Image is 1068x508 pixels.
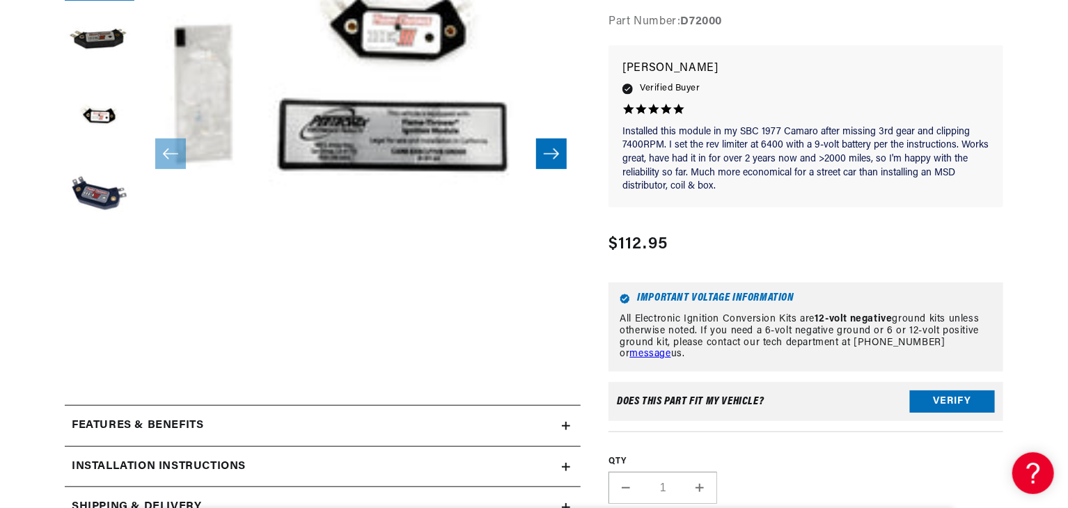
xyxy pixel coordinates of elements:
[640,81,700,96] span: Verified Buyer
[65,161,134,230] button: Load image 4 in gallery view
[617,396,764,407] div: Does This part fit My vehicle?
[620,294,992,304] h6: Important Voltage Information
[65,84,134,154] button: Load image 3 in gallery view
[155,138,186,169] button: Slide left
[536,138,567,169] button: Slide right
[620,314,992,360] p: All Electronic Ignition Conversion Kits are ground kits unless otherwise noted. If you need a 6-v...
[608,232,668,257] span: $112.95
[72,417,203,435] h2: Features & Benefits
[622,59,989,79] p: [PERSON_NAME]
[65,406,581,446] summary: Features & Benefits
[622,125,989,193] p: Installed this module in my SBC 1977 Camaro after missing 3rd gear and clipping 7400RPM. I set th...
[608,456,1003,468] label: QTY
[72,458,246,476] h2: Installation instructions
[630,349,671,359] a: message
[65,8,134,77] button: Load image 2 in gallery view
[608,13,1003,31] div: Part Number:
[681,16,723,27] strong: D72000
[65,447,581,487] summary: Installation instructions
[815,314,893,324] strong: 12-volt negative
[910,390,995,413] button: Verify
